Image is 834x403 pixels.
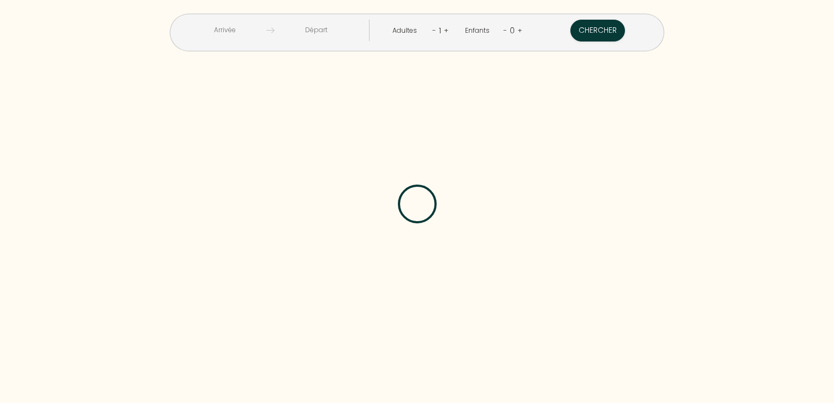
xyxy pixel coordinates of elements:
[266,26,275,34] img: guests
[392,26,421,36] div: Adultes
[507,22,517,39] div: 0
[465,26,493,36] div: Enfants
[183,20,266,41] input: Arrivée
[517,25,522,35] a: +
[436,22,444,39] div: 1
[570,20,625,42] button: Chercher
[444,25,449,35] a: +
[503,25,507,35] a: -
[432,25,436,35] a: -
[275,20,358,41] input: Départ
